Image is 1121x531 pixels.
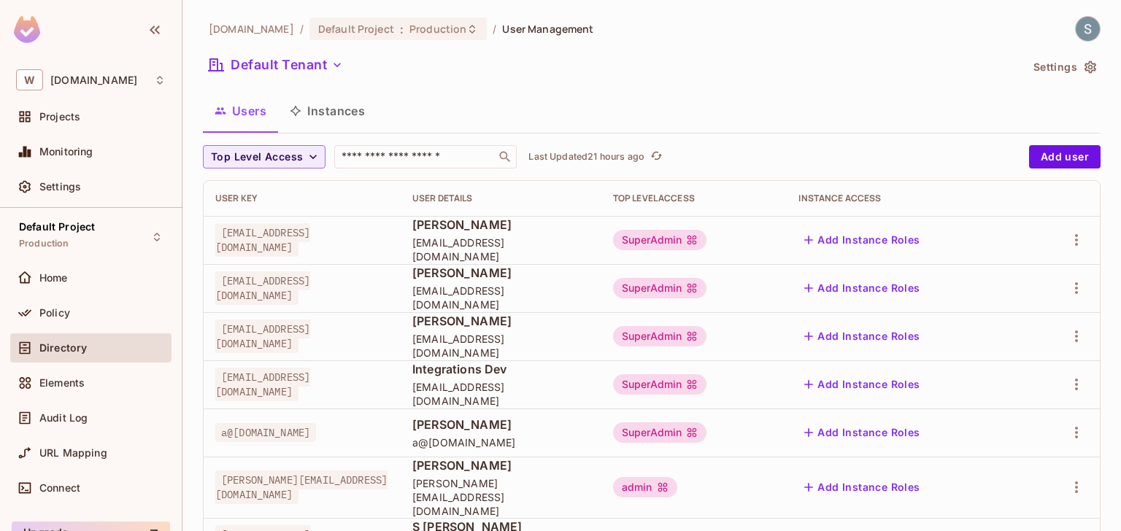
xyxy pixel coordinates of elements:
[412,217,590,233] span: [PERSON_NAME]
[502,22,593,36] span: User Management
[215,470,388,504] span: [PERSON_NAME][EMAIL_ADDRESS][DOMAIN_NAME]
[412,265,590,281] span: [PERSON_NAME]
[19,221,95,233] span: Default Project
[318,22,394,36] span: Default Project
[39,307,70,319] span: Policy
[215,193,389,204] div: User Key
[203,145,325,168] button: Top Level Access
[50,74,137,86] span: Workspace: withpronto.com
[798,193,1014,204] div: Instance Access
[798,373,925,396] button: Add Instance Roles
[412,435,590,449] span: a@[DOMAIN_NAME]
[39,482,80,494] span: Connect
[412,313,590,329] span: [PERSON_NAME]
[644,148,665,166] span: Click to refresh data
[300,22,304,36] li: /
[409,22,466,36] span: Production
[39,111,80,123] span: Projects
[412,193,590,204] div: User Details
[19,238,69,249] span: Production
[39,377,85,389] span: Elements
[203,53,349,77] button: Default Tenant
[209,22,294,36] span: the active workspace
[613,193,776,204] div: Top Level Access
[412,380,590,408] span: [EMAIL_ADDRESS][DOMAIN_NAME]
[412,457,590,473] span: [PERSON_NAME]
[215,319,310,353] span: [EMAIL_ADDRESS][DOMAIN_NAME]
[412,476,590,518] span: [PERSON_NAME][EMAIL_ADDRESS][DOMAIN_NAME]
[798,276,925,300] button: Add Instance Roles
[412,361,590,377] span: Integrations Dev
[278,93,377,129] button: Instances
[798,228,925,252] button: Add Instance Roles
[613,477,677,497] div: admin
[39,447,107,459] span: URL Mapping
[528,151,644,163] p: Last Updated 21 hours ago
[14,16,40,43] img: SReyMgAAAABJRU5ErkJggg==
[16,69,43,90] span: W
[613,374,707,395] div: SuperAdmin
[1028,55,1101,79] button: Settings
[215,223,310,257] span: [EMAIL_ADDRESS][DOMAIN_NAME]
[647,148,665,166] button: refresh
[412,332,590,360] span: [EMAIL_ADDRESS][DOMAIN_NAME]
[412,236,590,263] span: [EMAIL_ADDRESS][DOMAIN_NAME]
[412,284,590,311] span: [EMAIL_ADDRESS][DOMAIN_NAME]
[215,271,310,305] span: [EMAIL_ADDRESS][DOMAIN_NAME]
[215,368,310,401] span: [EMAIL_ADDRESS][DOMAIN_NAME]
[1076,17,1100,41] img: Shekhar Tyagi
[493,22,496,36] li: /
[412,416,590,433] span: [PERSON_NAME]
[798,325,925,348] button: Add Instance Roles
[798,476,925,499] button: Add Instance Roles
[798,421,925,444] button: Add Instance Roles
[39,342,87,354] span: Directory
[39,181,81,193] span: Settings
[215,423,316,442] span: a@[DOMAIN_NAME]
[39,146,93,158] span: Monitoring
[613,278,707,298] div: SuperAdmin
[203,93,278,129] button: Users
[613,422,707,443] div: SuperAdmin
[399,23,404,35] span: :
[613,230,707,250] div: SuperAdmin
[1029,145,1101,168] button: Add user
[211,148,303,166] span: Top Level Access
[650,150,663,164] span: refresh
[39,272,68,284] span: Home
[39,412,88,424] span: Audit Log
[613,326,707,346] div: SuperAdmin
